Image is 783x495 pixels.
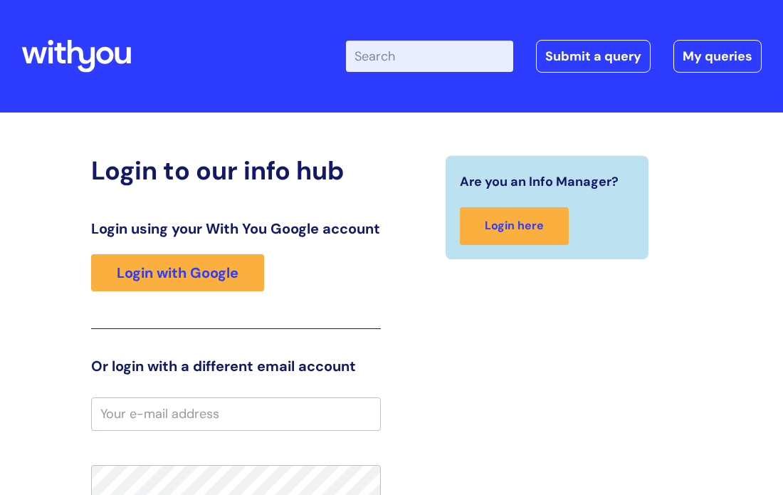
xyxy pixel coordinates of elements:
a: Submit a query [536,40,651,73]
a: Login here [460,207,569,245]
h2: Login to our info hub [91,155,381,186]
input: Search [346,41,513,72]
h3: Or login with a different email account [91,358,381,375]
span: Are you an Info Manager? [460,170,619,193]
a: Login with Google [91,254,264,291]
h3: Login using your With You Google account [91,220,381,237]
a: My queries [673,40,762,73]
input: Your e-mail address [91,397,381,430]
